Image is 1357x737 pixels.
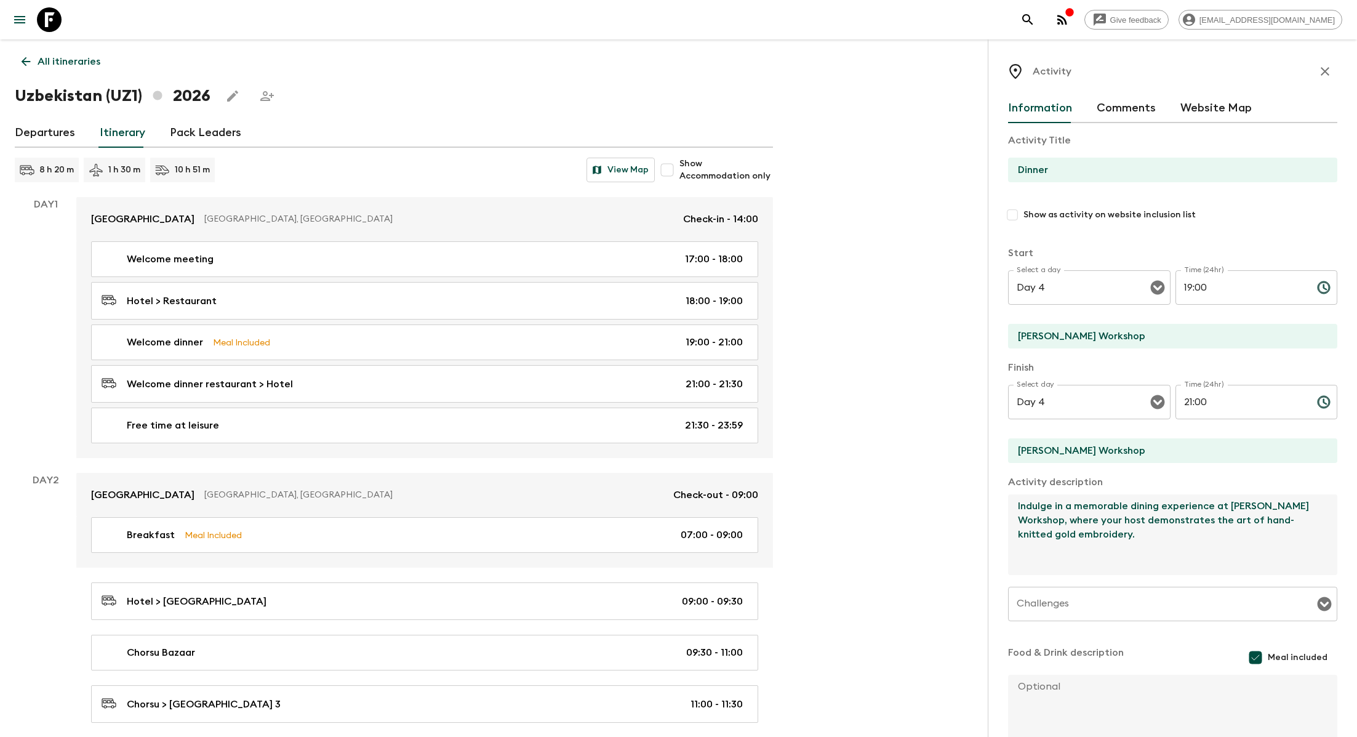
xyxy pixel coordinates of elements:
[1008,645,1124,670] p: Food & Drink description
[108,164,140,176] p: 1 h 30 m
[1311,275,1336,300] button: Choose time, selected time is 7:00 PM
[255,84,279,108] span: Share this itinerary
[7,7,32,32] button: menu
[1017,265,1060,275] label: Select a day
[91,241,758,277] a: Welcome meeting17:00 - 18:00
[1268,651,1327,664] span: Meal included
[91,488,194,502] p: [GEOGRAPHIC_DATA]
[91,685,758,723] a: Chorsu > [GEOGRAPHIC_DATA] 311:00 - 11:30
[691,697,743,712] p: 11:00 - 11:30
[1179,10,1342,30] div: [EMAIL_ADDRESS][DOMAIN_NAME]
[91,282,758,320] a: Hotel > Restaurant18:00 - 19:00
[681,528,743,542] p: 07:00 - 09:00
[1008,94,1072,123] button: Information
[204,489,663,501] p: [GEOGRAPHIC_DATA], [GEOGRAPHIC_DATA]
[1149,393,1166,411] button: Open
[1175,270,1307,305] input: hh:mm
[1084,10,1169,30] a: Give feedback
[1008,246,1337,260] p: Start
[127,377,293,392] p: Welcome dinner restaurant > Hotel
[213,336,270,349] p: Meal Included
[100,118,145,148] a: Itinerary
[1033,64,1071,79] p: Activity
[686,645,743,660] p: 09:30 - 11:00
[91,365,758,403] a: Welcome dinner restaurant > Hotel21:00 - 21:30
[15,197,76,212] p: Day 1
[1008,494,1327,575] textarea: Indulge in a memorable dining experience at [PERSON_NAME] Workshop, where your host demonstrates ...
[38,54,100,69] p: All itineraries
[91,212,194,227] p: [GEOGRAPHIC_DATA]
[127,294,217,308] p: Hotel > Restaurant
[685,418,743,433] p: 21:30 - 23:59
[1149,279,1166,296] button: Open
[185,528,242,542] p: Meal Included
[1008,133,1337,148] p: Activity Title
[1008,324,1327,348] input: Start Location
[15,84,210,108] h1: Uzbekistan (UZ1) 2026
[1015,7,1040,32] button: search adventures
[686,294,743,308] p: 18:00 - 19:00
[1184,265,1224,275] label: Time (24hr)
[1103,15,1168,25] span: Give feedback
[586,158,655,182] button: View Map
[683,212,758,227] p: Check-in - 14:00
[175,164,210,176] p: 10 h 51 m
[76,197,773,241] a: [GEOGRAPHIC_DATA][GEOGRAPHIC_DATA], [GEOGRAPHIC_DATA]Check-in - 14:00
[1017,379,1054,390] label: Select day
[127,335,203,350] p: Welcome dinner
[1316,595,1333,613] button: Open
[1008,475,1337,489] p: Activity description
[15,49,107,74] a: All itineraries
[1008,438,1327,463] input: End Location (leave blank if same as Start)
[39,164,74,176] p: 8 h 20 m
[91,635,758,671] a: Chorsu Bazaar09:30 - 11:00
[682,594,743,609] p: 09:00 - 09:30
[1008,158,1327,182] input: E.g Hozuagawa boat tour
[1097,94,1156,123] button: Comments
[220,84,245,108] button: Edit this itinerary
[127,528,175,542] p: Breakfast
[1008,360,1337,375] p: Finish
[685,252,743,267] p: 17:00 - 18:00
[1184,379,1224,390] label: Time (24hr)
[127,594,266,609] p: Hotel > [GEOGRAPHIC_DATA]
[673,488,758,502] p: Check-out - 09:00
[91,582,758,620] a: Hotel > [GEOGRAPHIC_DATA]09:00 - 09:30
[170,118,241,148] a: Pack Leaders
[127,645,195,660] p: Chorsu Bazaar
[76,473,773,517] a: [GEOGRAPHIC_DATA][GEOGRAPHIC_DATA], [GEOGRAPHIC_DATA]Check-out - 09:00
[1180,94,1252,123] button: Website Map
[1023,209,1196,221] span: Show as activity on website inclusion list
[15,118,75,148] a: Departures
[91,517,758,553] a: BreakfastMeal Included07:00 - 09:00
[204,213,673,225] p: [GEOGRAPHIC_DATA], [GEOGRAPHIC_DATA]
[127,418,219,433] p: Free time at leisure
[127,697,281,712] p: Chorsu > [GEOGRAPHIC_DATA] 3
[1175,385,1307,419] input: hh:mm
[679,158,773,182] span: Show Accommodation only
[91,324,758,360] a: Welcome dinnerMeal Included19:00 - 21:00
[686,335,743,350] p: 19:00 - 21:00
[15,473,76,488] p: Day 2
[91,408,758,443] a: Free time at leisure21:30 - 23:59
[1311,390,1336,414] button: Choose time, selected time is 9:00 PM
[1193,15,1342,25] span: [EMAIL_ADDRESS][DOMAIN_NAME]
[686,377,743,392] p: 21:00 - 21:30
[127,252,214,267] p: Welcome meeting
